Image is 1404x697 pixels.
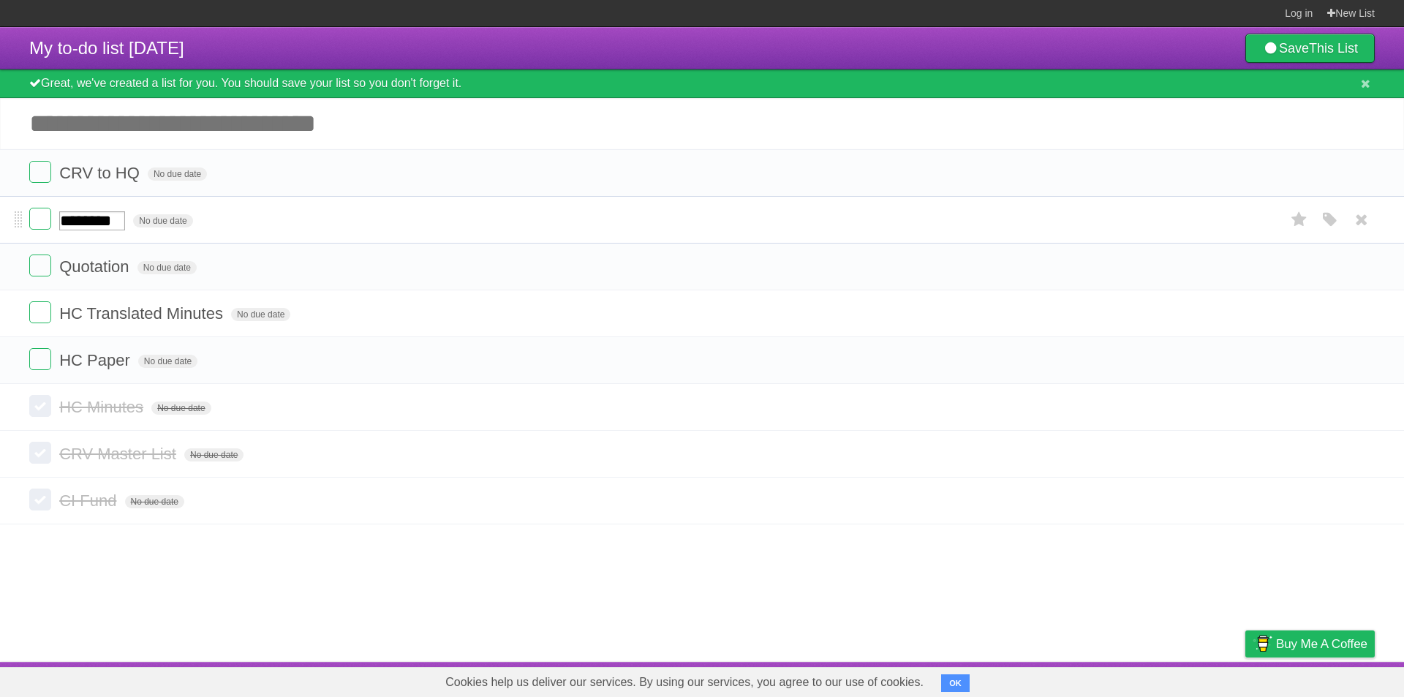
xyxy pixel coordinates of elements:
[1177,666,1209,693] a: Terms
[184,448,244,461] span: No due date
[1245,34,1375,63] a: SaveThis List
[1276,631,1367,657] span: Buy me a coffee
[29,442,51,464] label: Done
[1099,666,1158,693] a: Developers
[29,489,51,510] label: Done
[1286,208,1313,232] label: Star task
[59,445,180,463] span: CRV Master List
[431,668,938,697] span: Cookies help us deliver our services. By using our services, you agree to our use of cookies.
[29,255,51,276] label: Done
[1253,631,1272,656] img: Buy me a coffee
[29,348,51,370] label: Done
[125,495,184,508] span: No due date
[1283,666,1375,693] a: Suggest a feature
[1309,41,1358,56] b: This List
[1245,630,1375,658] a: Buy me a coffee
[941,674,970,692] button: OK
[148,167,207,181] span: No due date
[29,38,184,58] span: My to-do list [DATE]
[59,164,143,182] span: CRV to HQ
[1226,666,1264,693] a: Privacy
[59,491,120,510] span: CI Fund
[29,208,51,230] label: Done
[231,308,290,321] span: No due date
[29,395,51,417] label: Done
[29,301,51,323] label: Done
[59,351,134,369] span: HC Paper
[151,402,211,415] span: No due date
[59,304,227,323] span: HC Translated Minutes
[59,257,132,276] span: Quotation
[138,355,197,368] span: No due date
[133,214,192,227] span: No due date
[29,161,51,183] label: Done
[137,261,197,274] span: No due date
[59,398,147,416] span: HC Minutes
[1051,666,1082,693] a: About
